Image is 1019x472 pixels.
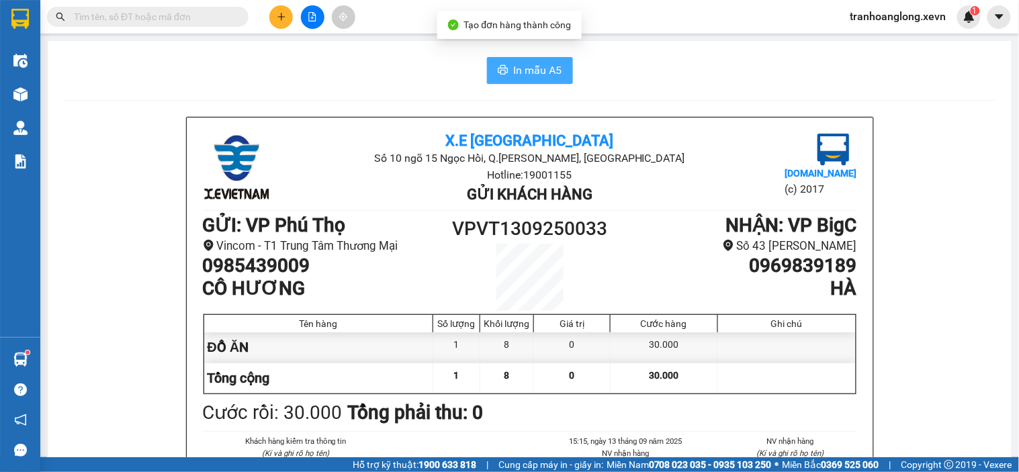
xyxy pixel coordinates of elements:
span: tranhoanglong.xevn [840,8,957,25]
div: Cước rồi : 30.000 [203,398,343,428]
span: aim [339,12,348,21]
b: NHẬN : VP BigC [726,214,857,236]
img: solution-icon [13,154,28,169]
h1: HÀ [611,277,856,300]
h1: CÔ HƯƠNG [203,277,448,300]
div: Tên hàng [208,318,430,329]
span: copyright [944,460,954,469]
li: 15:15, ngày 13 tháng 09 năm 2025 [560,435,693,447]
div: Cước hàng [614,318,713,329]
div: Số lượng [437,318,476,329]
sup: 1 [971,6,980,15]
div: Ghi chú [721,318,852,329]
span: printer [498,64,508,77]
img: logo.jpg [203,134,270,201]
sup: 1 [26,350,30,355]
li: Số 43 [PERSON_NAME] [611,237,856,255]
span: notification [14,414,27,426]
input: Tìm tên, số ĐT hoặc mã đơn [74,9,232,24]
li: Hotline: 19001155 [312,167,748,183]
b: Gửi khách hàng [467,186,592,203]
span: environment [723,240,734,251]
strong: 1900 633 818 [418,459,476,470]
button: caret-down [987,5,1011,29]
li: Số 10 ngõ 15 Ngọc Hồi, Q.[PERSON_NAME], [GEOGRAPHIC_DATA] [312,150,748,167]
strong: 0369 525 060 [822,459,879,470]
span: message [14,444,27,457]
span: Miền Nam [607,457,772,472]
div: 30.000 [611,332,717,363]
span: plus [277,12,286,21]
span: In mẫu A5 [514,62,562,79]
span: 1 [454,370,459,381]
b: GỬI : VP Phú Thọ [203,214,346,236]
span: question-circle [14,383,27,396]
h1: VPVT1309250033 [448,214,612,244]
span: environment [203,240,214,251]
span: Cung cấp máy in - giấy in: [498,457,603,472]
span: 1 [973,6,977,15]
b: GỬI : VP Phú Thọ [17,97,160,120]
span: Miền Bắc [783,457,879,472]
img: warehouse-icon [13,54,28,68]
strong: 0708 023 035 - 0935 103 250 [649,459,772,470]
h1: 0969839189 [611,254,856,277]
span: ⚪️ [775,462,779,467]
img: logo-vxr [11,9,29,29]
li: Số 10 ngõ 15 Ngọc Hồi, Q.[PERSON_NAME], [GEOGRAPHIC_DATA] [126,33,562,50]
li: (c) 2017 [785,181,856,197]
i: (Kí và ghi rõ họ tên) [262,449,329,458]
h1: 0985439009 [203,254,448,277]
span: file-add [308,12,317,21]
img: warehouse-icon [13,352,28,367]
div: 0 [534,332,611,363]
img: icon-new-feature [963,11,975,23]
div: ĐỒ ĂN [204,332,434,363]
div: 1 [433,332,480,363]
b: X.E [GEOGRAPHIC_DATA] [445,132,613,149]
b: Tổng phải thu: 0 [348,402,484,424]
span: 0 [570,370,575,381]
span: Tạo đơn hàng thành công [464,19,572,30]
li: NV nhận hàng [724,435,857,447]
div: 8 [480,332,534,363]
span: | [889,457,891,472]
span: Hỗ trợ kỹ thuật: [353,457,476,472]
li: Hotline: 19001155 [126,50,562,66]
img: warehouse-icon [13,87,28,101]
div: Giá trị [537,318,607,329]
img: logo.jpg [17,17,84,84]
span: check-circle [448,19,459,30]
b: [DOMAIN_NAME] [785,168,856,179]
span: search [56,12,65,21]
span: 8 [504,370,510,381]
button: aim [332,5,355,29]
img: warehouse-icon [13,121,28,135]
li: Vincom - T1 Trung Tâm Thương Mại [203,237,448,255]
span: 30.000 [649,370,678,381]
li: Khách hàng kiểm tra thông tin [230,435,363,447]
div: Khối lượng [484,318,530,329]
button: printerIn mẫu A5 [487,57,573,84]
i: (Kí và ghi rõ họ tên) [757,449,824,458]
span: | [486,457,488,472]
li: NV nhận hàng [560,447,693,459]
img: logo.jpg [817,134,850,166]
button: file-add [301,5,324,29]
span: Tổng cộng [208,370,270,386]
span: caret-down [993,11,1006,23]
button: plus [269,5,293,29]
